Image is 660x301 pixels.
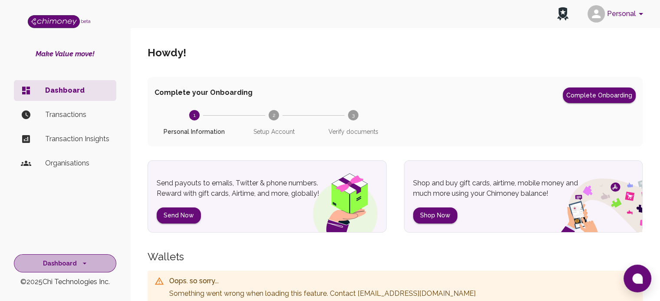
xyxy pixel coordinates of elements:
[45,85,109,96] p: Dashboard
[352,112,355,118] text: 3
[28,15,80,28] img: Logo
[624,265,651,292] button: Open chat window
[158,127,230,136] span: Personal Information
[272,112,275,118] text: 2
[157,207,201,223] button: Send Now
[45,134,109,144] p: Transaction Insights
[154,87,253,103] span: Complete your Onboarding
[148,250,643,264] h5: Wallets
[14,254,116,273] button: Dashboard
[81,19,91,24] span: beta
[413,178,597,199] p: Shop and buy gift cards, airtime, mobile money and much more using your Chimoney balance!
[297,167,386,232] img: gift box
[538,169,642,232] img: social spend
[45,110,109,120] p: Transactions
[45,158,109,168] p: Organisations
[169,276,476,286] div: Oops. so sorry...
[169,288,476,299] p: Something went wrong when loading this feature . Contact [EMAIL_ADDRESS][DOMAIN_NAME]
[584,3,650,25] button: account of current user
[413,207,457,223] button: Shop Now
[237,127,310,136] span: Setup Account
[317,127,390,136] span: Verify documents
[563,87,636,103] button: Complete Onboarding
[193,112,195,118] text: 1
[148,46,186,60] h5: Howdy !
[157,178,341,199] p: Send payouts to emails, Twitter & phone numbers. Reward with gift cards, Airtime, and more, globa...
